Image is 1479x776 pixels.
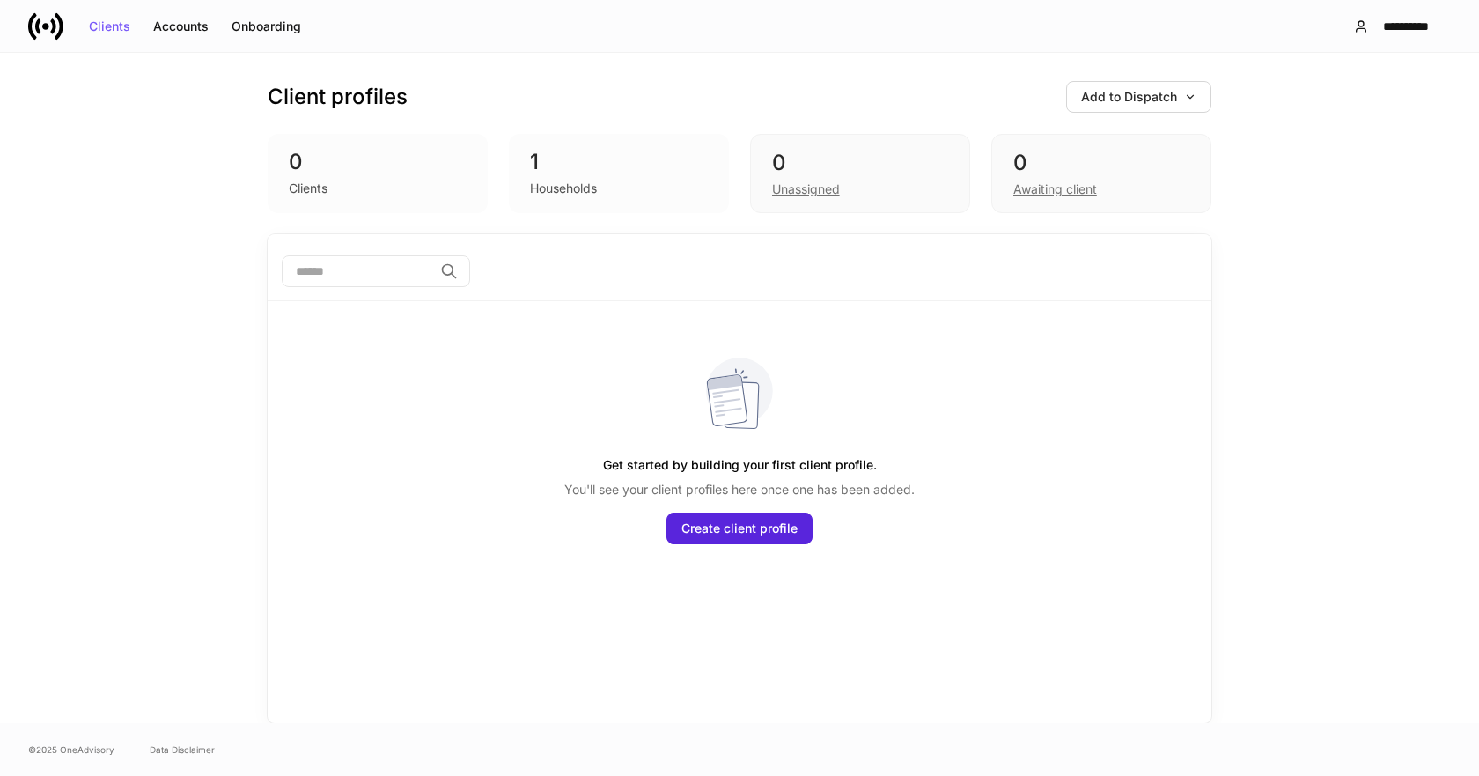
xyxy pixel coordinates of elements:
div: 0Awaiting client [991,134,1211,213]
div: 0 [772,149,948,177]
div: 1 [530,148,708,176]
div: Unassigned [772,181,840,198]
div: Households [530,180,597,197]
div: Clients [289,180,327,197]
h3: Client profiles [268,83,408,111]
div: Accounts [153,20,209,33]
div: 0 [1013,149,1189,177]
h5: Get started by building your first client profile. [603,449,877,481]
div: Onboarding [232,20,301,33]
div: Create client profile [681,522,798,535]
div: Add to Dispatch [1081,91,1196,103]
div: 0Unassigned [750,134,970,213]
span: © 2025 OneAdvisory [28,743,114,757]
div: 0 [289,148,467,176]
button: Accounts [142,12,220,41]
button: Onboarding [220,12,313,41]
a: Data Disclaimer [150,743,215,757]
div: Awaiting client [1013,181,1097,198]
div: Clients [89,20,130,33]
button: Clients [77,12,142,41]
button: Create client profile [666,513,813,544]
p: You'll see your client profiles here once one has been added. [564,481,915,499]
button: Add to Dispatch [1066,81,1211,113]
